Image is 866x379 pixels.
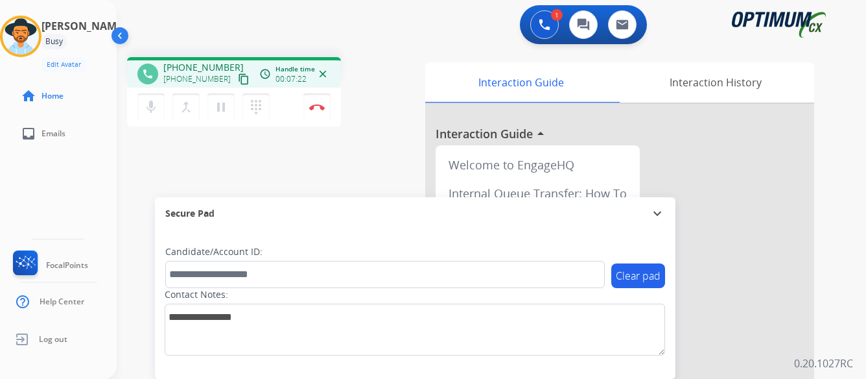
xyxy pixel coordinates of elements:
[10,251,88,280] a: FocalPoints
[165,245,263,258] label: Candidate/Account ID:
[551,9,563,21] div: 1
[46,260,88,271] span: FocalPoints
[41,128,65,139] span: Emails
[163,74,231,84] span: [PHONE_NUMBER]
[165,207,215,220] span: Secure Pad
[317,68,329,80] mat-icon: close
[275,64,315,74] span: Handle time
[165,288,228,301] label: Contact Notes:
[163,61,244,74] span: [PHONE_NUMBER]
[21,88,36,104] mat-icon: home
[41,34,67,49] div: Busy
[441,179,635,208] div: Internal Queue Transfer: How To
[39,334,67,345] span: Log out
[41,18,126,34] h3: [PERSON_NAME]
[41,57,86,72] button: Edit Avatar
[143,99,159,115] mat-icon: mic
[441,151,635,179] div: Welcome to EngageHQ
[21,126,36,141] mat-icon: inbox
[649,206,665,221] mat-icon: expand_more
[3,18,39,55] img: avatar
[213,99,229,115] mat-icon: pause
[425,62,616,103] div: Interaction Guide
[142,68,154,80] mat-icon: phone
[41,91,64,101] span: Home
[248,99,264,115] mat-icon: dialpad
[259,68,271,80] mat-icon: access_time
[611,263,665,288] button: Clear pad
[275,74,307,84] span: 00:07:22
[178,99,194,115] mat-icon: merge_type
[794,356,853,371] p: 0.20.1027RC
[40,297,84,307] span: Help Center
[309,104,325,110] img: control
[616,62,814,103] div: Interaction History
[238,73,250,85] mat-icon: content_copy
